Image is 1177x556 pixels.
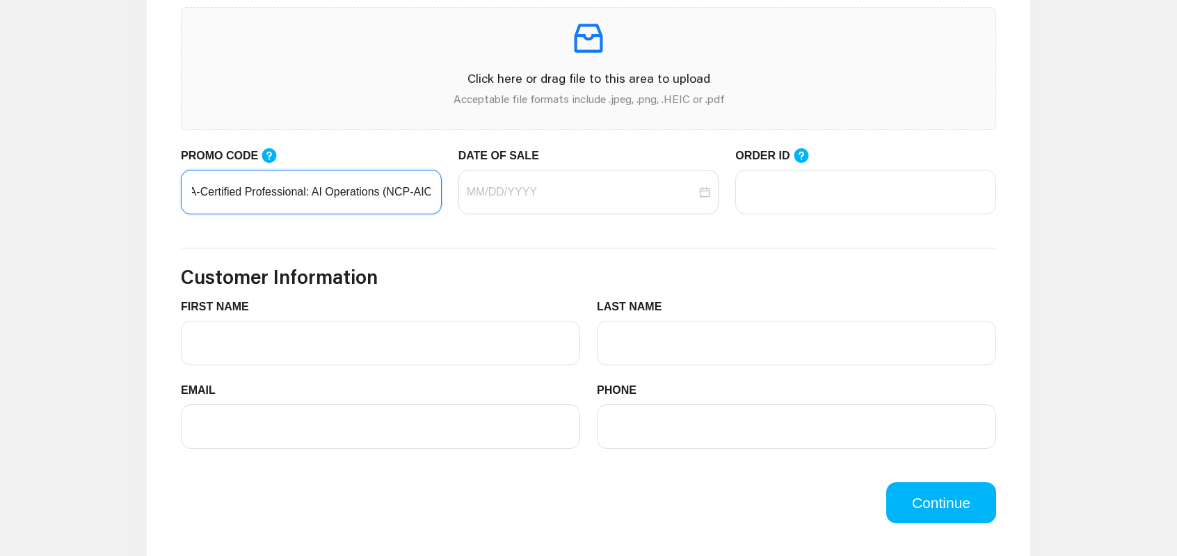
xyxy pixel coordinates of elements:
button: Continue [886,482,996,524]
input: FIRST NAME [181,321,580,365]
label: ORDER ID [735,147,823,164]
span: inbox [569,19,608,58]
label: PROMO CODE [181,147,291,164]
input: DATE OF SALE [467,184,697,200]
label: LAST NAME [597,299,673,315]
span: inboxClick here or drag file to this area to uploadAcceptable file formats include .jpeg, .png, .... [182,8,995,129]
h3: Customer Information [181,265,996,289]
label: EMAIL [181,382,226,399]
label: PHONE [597,382,647,399]
p: Click here or drag file to this area to upload [193,69,984,88]
p: Acceptable file formats include .jpeg, .png, .HEIC or .pdf [193,90,984,107]
input: EMAIL [181,404,580,449]
label: FIRST NAME [181,299,259,315]
input: PHONE [597,404,996,449]
label: DATE OF SALE [458,148,550,164]
input: LAST NAME [597,321,996,365]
